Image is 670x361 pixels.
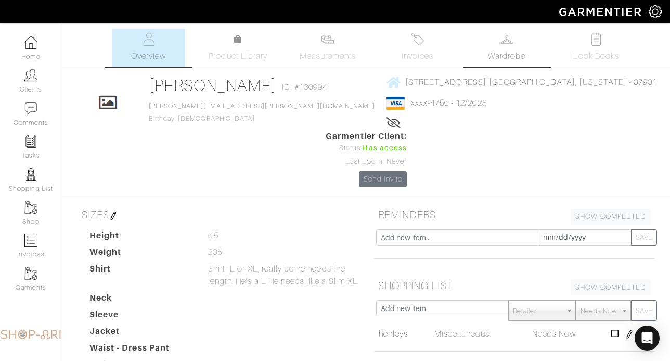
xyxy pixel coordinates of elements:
span: Look Books [573,50,620,62]
a: SHOW COMPLETED [571,279,651,295]
a: SHOW COMPLETED [571,209,651,225]
dt: Neck [82,292,200,308]
a: [STREET_ADDRESS] [GEOGRAPHIC_DATA], [US_STATE] - 07901 [386,75,658,88]
div: Open Intercom Messenger [635,326,660,351]
img: comment-icon-a0a6a9ef722e966f86d9cbdc48e553b5cf19dbc54f86b18d962a5391bc8f6eb6.png [24,102,37,115]
img: basicinfo-40fd8af6dae0f16599ec9e87c0ef1c0a1fdea2edbe929e3d69a839185d80c458.svg [142,33,155,46]
dt: Jacket [82,325,200,342]
button: SAVE [631,300,657,321]
span: Miscellaneous [434,329,490,339]
a: Product Library [202,33,275,62]
img: pen-cf24a1663064a2ec1b9c1bd2387e9de7a2fa800b781884d57f21acf72779bad2.png [625,330,634,339]
img: orders-icon-0abe47150d42831381b5fb84f609e132dff9fe21cb692f30cb5eec754e2cba89.png [24,234,37,247]
a: Send Invite [359,171,407,187]
span: Invoices [402,50,433,62]
img: measurements-466bbee1fd09ba9460f595b01e5d73f9e2bff037440d3c8f018324cb6cdf7a4a.svg [321,33,334,46]
span: [STREET_ADDRESS] [GEOGRAPHIC_DATA], [US_STATE] - 07901 [405,78,658,87]
dt: Sleeve [82,308,200,325]
a: Overview [112,29,185,67]
a: [PERSON_NAME][EMAIL_ADDRESS][PERSON_NAME][DOMAIN_NAME] [149,102,376,110]
span: Overview [131,50,166,62]
span: 6'5 [208,229,218,242]
img: reminder-icon-8004d30b9f0a5d33ae49ab947aed9ed385cf756f9e5892f1edd6e32f2345188e.png [24,135,37,148]
img: clients-icon-6bae9207a08558b7cb47a8932f037763ab4055f8c8b6bfacd5dc20c3e0201464.png [24,69,37,82]
a: [PERSON_NAME] [149,76,277,95]
span: Garmentier Client: [326,130,407,143]
dt: Weight [82,246,200,263]
span: Birthday: [DEMOGRAPHIC_DATA] [149,102,376,122]
a: Look Books [560,29,633,67]
img: stylists-icon-eb353228a002819b7ec25b43dbf5f0378dd9e0616d9560372ff212230b889e62.png [24,168,37,181]
span: Measurements [300,50,356,62]
img: garments-icon-b7da505a4dc4fd61783c78ac3ca0ef83fa9d6f193b1c9dc38574b1d14d53ca28.png [24,201,37,214]
span: Retailer [513,301,562,321]
h5: REMINDERS [374,204,655,225]
dt: Height [82,229,200,246]
span: ID: #130994 [282,81,327,94]
dt: Shirt [82,263,200,292]
dt: Waist - Dress Pant [82,342,200,358]
span: Shirt- L or XL, really bc he needs the length. He’s a L He needs like a Slim XL [208,263,358,288]
img: gear-icon-white-bd11855cb880d31180b6d7d6211b90ccbf57a29d726f0c71d8c61bd08dd39cc2.png [649,5,662,18]
input: Add new item... [376,229,538,246]
img: visa-934b35602734be37eb7d5d7e5dbcd2044c359bf20a24dc3361ca3fa54326a8a7.png [386,97,405,110]
span: Needs Now [532,329,576,339]
a: xxxx-4756 - 12/2028 [411,98,487,108]
a: Invoices [381,29,454,67]
input: Add new item [376,300,509,316]
span: Wardrobe [488,50,525,62]
span: Product Library [209,50,267,62]
a: henleys [379,328,408,340]
h5: SHOPPING LIST [374,275,655,296]
img: orders-27d20c2124de7fd6de4e0e44c1d41de31381a507db9b33961299e4e07d508b8c.svg [411,33,424,46]
img: dashboard-icon-dbcd8f5a0b271acd01030246c82b418ddd0df26cd7fceb0bd07c9910d44c42f6.png [24,36,37,49]
span: 205 [208,246,222,259]
span: Has access [362,143,407,154]
a: Wardrobe [470,29,543,67]
div: Last Login: Never [326,156,407,167]
img: garments-icon-b7da505a4dc4fd61783c78ac3ca0ef83fa9d6f193b1c9dc38574b1d14d53ca28.png [24,267,37,280]
span: Needs Now [581,301,617,321]
h5: SIZES [78,204,358,225]
img: garmentier-logo-header-white-b43fb05a5012e4ada735d5af1a66efaba907eab6374d6393d1fbf88cb4ef424d.png [554,3,649,21]
img: todo-9ac3debb85659649dc8f770b8b6100bb5dab4b48dedcbae339e5042a72dfd3cc.svg [590,33,603,46]
img: wardrobe-487a4870c1b7c33e795ec22d11cfc2ed9d08956e64fb3008fe2437562e282088.svg [500,33,513,46]
img: pen-cf24a1663064a2ec1b9c1bd2387e9de7a2fa800b781884d57f21acf72779bad2.png [109,212,118,220]
a: Measurements [291,29,365,67]
div: Status: [326,143,407,154]
button: SAVE [631,229,657,246]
